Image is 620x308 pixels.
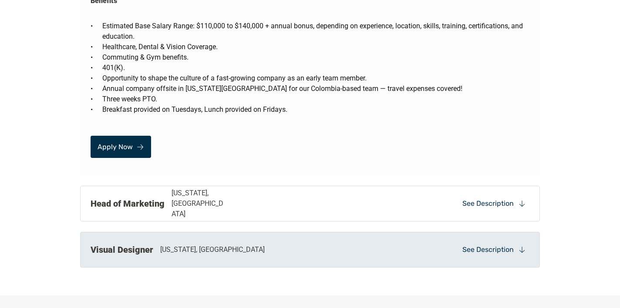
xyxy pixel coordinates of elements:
p: Breakfast provided on Tuesdays, Lunch provided on Fridays. [102,104,529,115]
strong: Head of Marketing [91,198,165,209]
p: Estimated Base Salary Range: $110,000 to $140,000 + annual bonus, depending on experience, locati... [102,21,529,42]
p: See Description [462,245,514,254]
strong: Visual Designer [91,244,153,255]
p: Commuting & Gym benefits. [102,52,529,63]
p: [US_STATE], [GEOGRAPHIC_DATA] [172,188,227,219]
a: Apply Now [91,136,151,158]
p: Three weeks PTO. [102,94,529,104]
p: [US_STATE], [GEOGRAPHIC_DATA] [160,244,265,255]
p: Healthcare, Dental & Vision Coverage. [102,42,529,52]
p: Annual company offsite in [US_STATE][GEOGRAPHIC_DATA] for our Colombia-based team — travel expens... [102,84,529,94]
p: See Description [462,199,514,208]
p: 401(K). [102,63,529,73]
p: Opportunity to shape the culture of a fast-growing company as an early team member. [102,73,529,84]
p: Apply Now [98,143,133,151]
